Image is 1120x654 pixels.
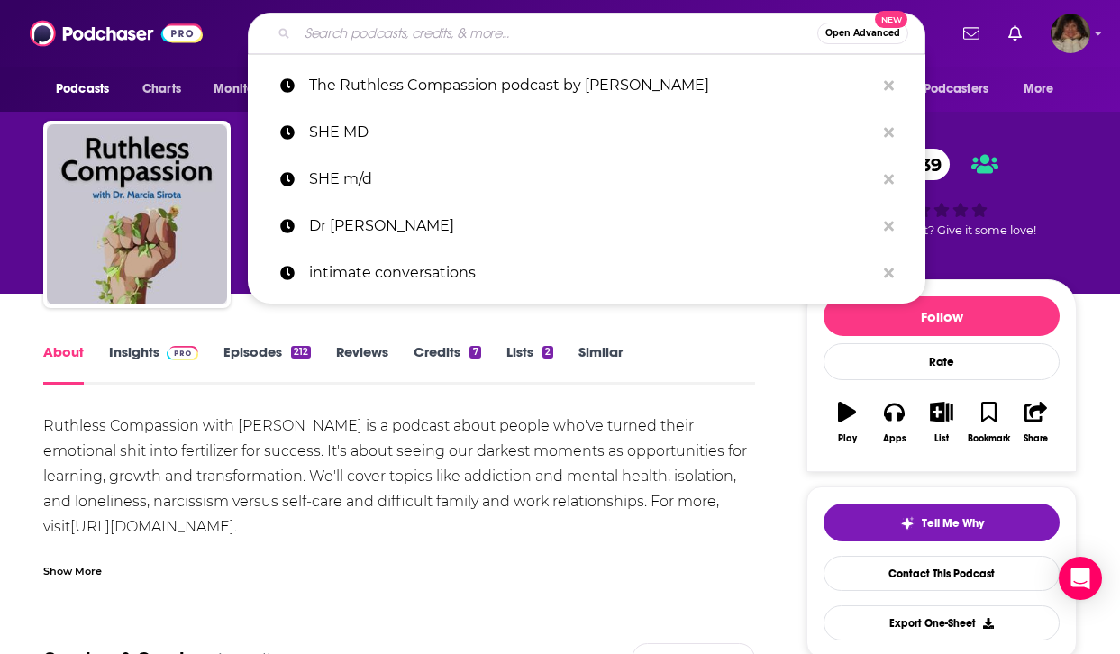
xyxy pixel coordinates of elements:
button: open menu [890,72,1015,106]
div: Bookmark [968,433,1010,444]
button: Play [824,390,870,455]
a: intimate conversations [248,250,925,296]
div: Play [838,433,857,444]
div: 7 [469,346,480,359]
button: Follow [824,296,1060,336]
button: tell me why sparkleTell Me Why [824,504,1060,541]
span: 39 [903,149,951,180]
span: Tell Me Why [922,516,984,531]
a: About [43,343,84,385]
a: Credits7 [414,343,480,385]
div: Open Intercom Messenger [1059,557,1102,600]
img: Podchaser Pro [167,346,198,360]
span: Charts [142,77,181,102]
p: SHE MD [309,109,875,156]
img: User Profile [1051,14,1090,53]
button: Show profile menu [1051,14,1090,53]
button: Open AdvancedNew [817,23,908,44]
div: 212 [291,346,311,359]
span: Good podcast? Give it some love! [847,223,1036,237]
a: SHE m/d [248,156,925,203]
a: Episodes212 [223,343,311,385]
a: Show notifications dropdown [1001,18,1029,49]
p: intimate conversations [309,250,875,296]
div: Share [1024,433,1048,444]
a: SHE MD [248,109,925,156]
span: New [875,11,907,28]
a: Dr [PERSON_NAME] [248,203,925,250]
img: Podchaser - Follow, Share and Rate Podcasts [30,16,203,50]
a: Show notifications dropdown [956,18,987,49]
input: Search podcasts, credits, & more... [297,19,817,48]
a: InsightsPodchaser Pro [109,343,198,385]
a: Reviews [336,343,388,385]
p: SHE m/d [309,156,875,203]
p: The Ruthless Compassion podcast by Dr. Sirota [309,62,875,109]
button: Share [1013,390,1060,455]
button: open menu [1011,72,1077,106]
span: Open Advanced [825,29,900,38]
div: 2 [542,346,553,359]
a: Charts [131,72,192,106]
span: Logged in as angelport [1051,14,1090,53]
div: Rate [824,343,1060,380]
div: 39Good podcast? Give it some love! [806,137,1077,249]
img: tell me why sparkle [900,516,915,531]
span: Monitoring [214,77,278,102]
span: More [1024,77,1054,102]
button: List [918,390,965,455]
img: Ruthless Compassion with Dr. Marcia Sirota [47,124,227,304]
button: Export One-Sheet [824,605,1060,640]
button: open menu [201,72,301,106]
button: Bookmark [965,390,1012,455]
a: [URL][DOMAIN_NAME] [70,518,234,535]
span: Podcasts [56,77,109,102]
div: Apps [883,433,906,444]
a: Contact This Podcast [824,556,1060,591]
a: The Ruthless Compassion podcast by [PERSON_NAME] [248,62,925,109]
a: Lists2 [506,343,553,385]
p: Dr Angela [309,203,875,250]
button: open menu [43,72,132,106]
div: Search podcasts, credits, & more... [248,13,925,54]
a: Similar [578,343,623,385]
div: List [934,433,949,444]
button: Apps [870,390,917,455]
span: For Podcasters [902,77,988,102]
